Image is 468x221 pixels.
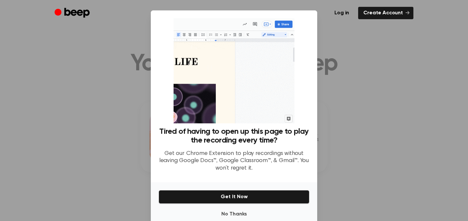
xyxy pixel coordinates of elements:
p: Get our Chrome Extension to play recordings without leaving Google Docs™, Google Classroom™, & Gm... [159,150,309,172]
h3: Tired of having to open up this page to play the recording every time? [159,127,309,145]
a: Create Account [358,7,413,19]
a: Beep [55,7,91,20]
a: Log in [329,7,354,19]
img: Beep extension in action [174,18,294,123]
button: Get It Now [159,190,309,204]
button: No Thanks [159,208,309,221]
